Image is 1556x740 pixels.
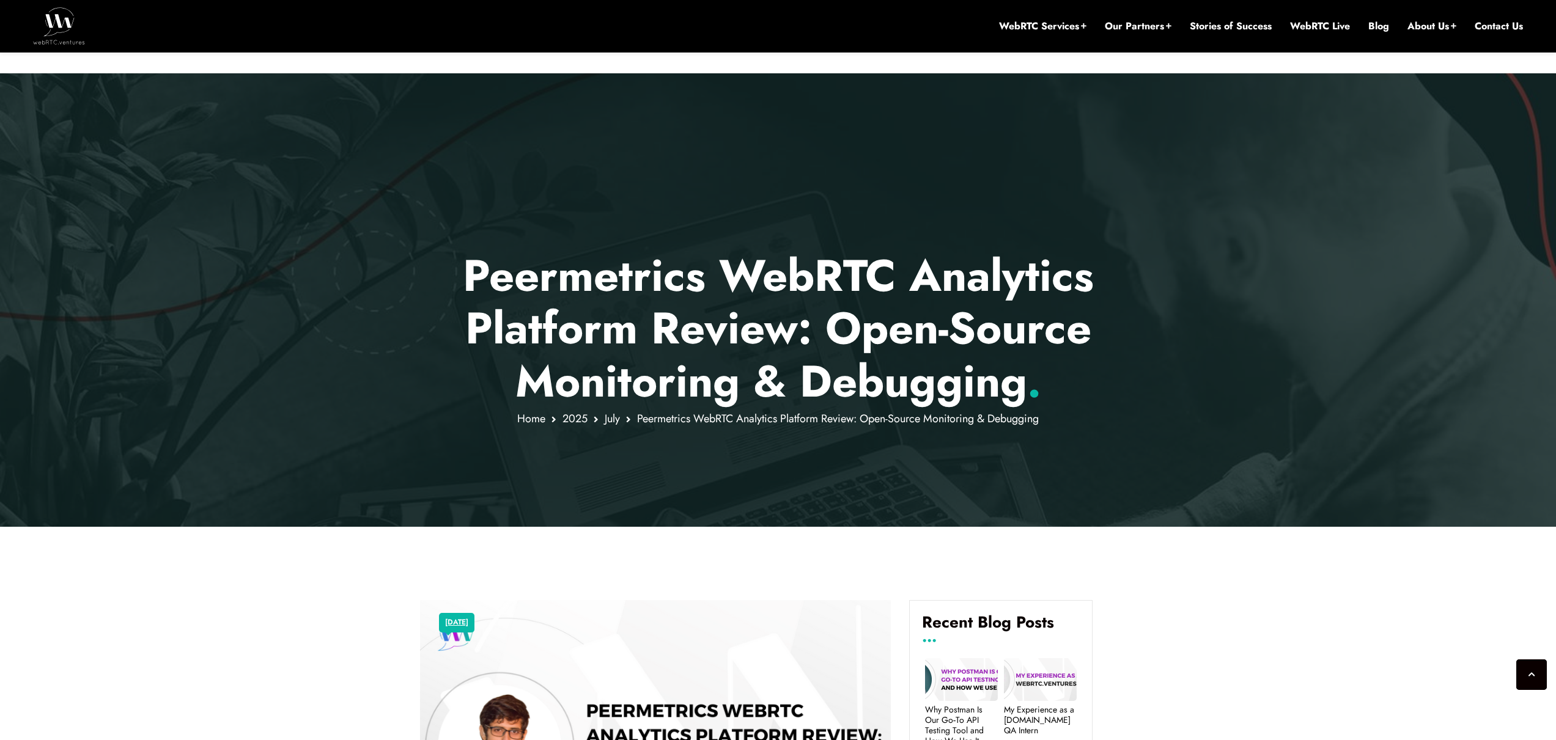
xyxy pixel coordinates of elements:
a: Home [517,411,545,427]
h4: Recent Blog Posts [922,613,1080,641]
span: . [1027,350,1041,413]
span: Peermetrics WebRTC Analytics Platform Review: Open-Source Monitoring & Debugging [637,411,1039,427]
a: Our Partners [1105,20,1171,33]
a: WebRTC Live [1290,20,1350,33]
p: Peermetrics WebRTC Analytics Platform Review: Open-Source Monitoring & Debugging [420,249,1136,408]
a: [DATE] [445,615,468,631]
a: My Experience as a [DOMAIN_NAME] QA Intern [1004,705,1077,735]
a: July [605,411,620,427]
a: Stories of Success [1190,20,1272,33]
a: 2025 [562,411,588,427]
a: About Us [1407,20,1456,33]
a: Blog [1368,20,1389,33]
a: Contact Us [1475,20,1523,33]
a: WebRTC Services [999,20,1086,33]
img: WebRTC.ventures [33,7,85,44]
